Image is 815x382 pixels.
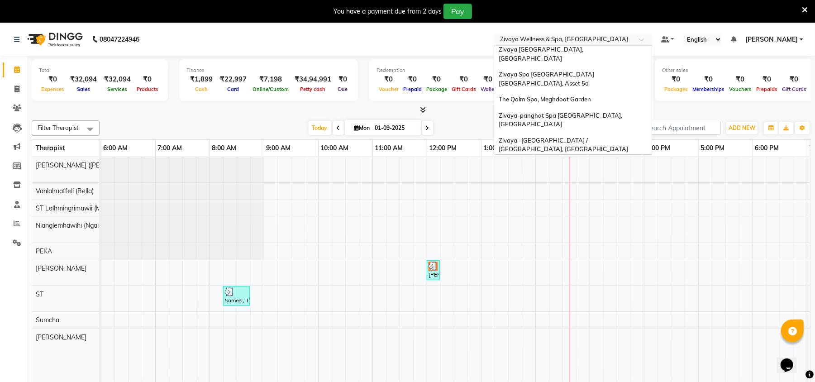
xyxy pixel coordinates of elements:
[36,247,52,255] span: PEKA
[291,74,335,85] div: ₹34,94,991
[662,86,690,92] span: Packages
[745,35,798,44] span: [PERSON_NAME]
[424,74,449,85] div: ₹0
[186,67,351,74] div: Finance
[250,86,291,92] span: Online/Custom
[726,122,758,134] button: ADD NEW
[36,144,65,152] span: Therapist
[377,67,498,74] div: Redemption
[499,46,586,62] span: Zivaya [GEOGRAPHIC_DATA], [GEOGRAPHIC_DATA]
[499,112,624,128] span: Zivaya-panghat Spa [GEOGRAPHIC_DATA], [GEOGRAPHIC_DATA]
[216,74,250,85] div: ₹22,997
[134,74,161,85] div: ₹0
[727,86,754,92] span: Vouchers
[335,74,351,85] div: ₹0
[334,7,442,16] div: You have a payment due from 2 days
[478,86,498,92] span: Wallet
[224,287,249,305] div: Sameer, TK07, 08:15 AM-08:45 AM, Signature Foot Massage - 30 Mins
[729,124,755,131] span: ADD NEW
[336,86,350,92] span: Due
[36,333,86,341] span: [PERSON_NAME]
[481,142,510,155] a: 1:00 PM
[36,204,114,212] span: ST Lalhmingrimawii (Mawi)
[101,142,130,155] a: 6:00 AM
[690,86,727,92] span: Memberships
[373,142,405,155] a: 11:00 AM
[156,142,185,155] a: 7:00 AM
[449,74,478,85] div: ₹0
[67,74,100,85] div: ₹32,094
[100,27,139,52] b: 08047224946
[449,86,478,92] span: Gift Cards
[754,74,780,85] div: ₹0
[443,4,472,19] button: Pay
[193,86,210,92] span: Cash
[75,86,92,92] span: Sales
[478,74,498,85] div: ₹0
[424,86,449,92] span: Package
[38,124,79,131] span: Filter Therapist
[780,86,809,92] span: Gift Cards
[225,86,242,92] span: Card
[39,86,67,92] span: Expenses
[105,86,130,92] span: Services
[100,74,134,85] div: ₹32,094
[494,45,652,155] ng-dropdown-panel: Options list
[427,142,459,155] a: 12:00 PM
[36,316,59,324] span: Sumcha
[662,67,809,74] div: Other sales
[642,121,721,135] input: Search Appointment
[186,74,216,85] div: ₹1,899
[36,264,86,272] span: [PERSON_NAME]
[401,86,424,92] span: Prepaid
[210,142,239,155] a: 8:00 AM
[699,142,727,155] a: 5:00 PM
[401,74,424,85] div: ₹0
[662,74,690,85] div: ₹0
[377,74,401,85] div: ₹0
[754,86,780,92] span: Prepaids
[36,161,143,169] span: [PERSON_NAME] ([PERSON_NAME])
[499,137,628,153] span: Zivaya -[GEOGRAPHIC_DATA] / [GEOGRAPHIC_DATA], [GEOGRAPHIC_DATA]
[319,142,351,155] a: 10:00 AM
[780,74,809,85] div: ₹0
[499,95,591,103] span: The Qalm Spa, Meghdoot Garden
[134,86,161,92] span: Products
[23,27,85,52] img: logo
[309,121,331,135] span: Today
[250,74,291,85] div: ₹7,198
[372,121,418,135] input: 2025-09-01
[753,142,782,155] a: 6:00 PM
[727,74,754,85] div: ₹0
[39,67,161,74] div: Total
[352,124,372,131] span: Mon
[777,346,806,373] iframe: chat widget
[377,86,401,92] span: Voucher
[39,74,67,85] div: ₹0
[36,290,43,298] span: ST
[36,187,94,195] span: Vanlalruatfeli (Bella)
[36,221,110,229] span: Nianglemhawihi (Ngaihte)
[499,71,596,87] span: Zivaya Spa [GEOGRAPHIC_DATA] [GEOGRAPHIC_DATA], Asset 5a
[298,86,328,92] span: Petty cash
[644,142,673,155] a: 4:00 PM
[690,74,727,85] div: ₹0
[428,262,439,279] div: [PERSON_NAME], TK08, 12:00 PM-12:15 PM, [GEOGRAPHIC_DATA] - Indian Head Massage with Aroma Therap...
[264,142,293,155] a: 9:00 AM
